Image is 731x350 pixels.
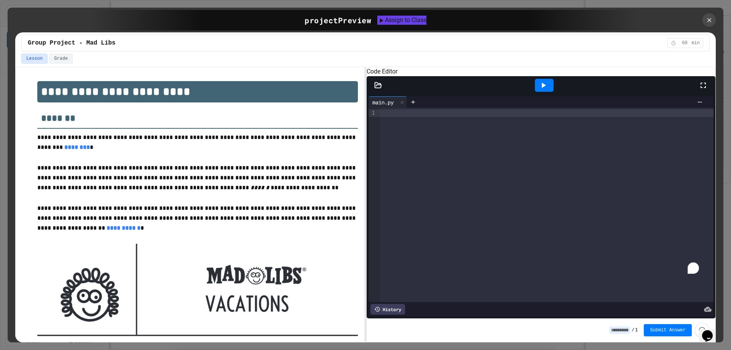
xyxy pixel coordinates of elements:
[305,14,371,26] div: project Preview
[678,40,691,46] span: 60
[635,327,638,333] span: 1
[28,38,115,48] span: Group Project - Mad Libs
[650,327,686,333] span: Submit Answer
[691,40,700,46] span: min
[695,323,709,337] button: Force resubmission of student's answer (Admin only)
[369,109,376,117] div: 1
[377,16,426,25] button: Assign to Class
[369,98,397,106] div: main.py
[369,96,407,108] div: main.py
[644,324,692,336] button: Submit Answer
[49,54,73,64] button: Grade
[21,54,48,64] button: Lesson
[370,304,405,315] div: History
[380,108,713,302] div: To enrich screen reader interactions, please activate Accessibility in Grammarly extension settings
[632,327,634,333] span: /
[367,67,715,76] h6: Code Editor
[699,320,723,342] iframe: chat widget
